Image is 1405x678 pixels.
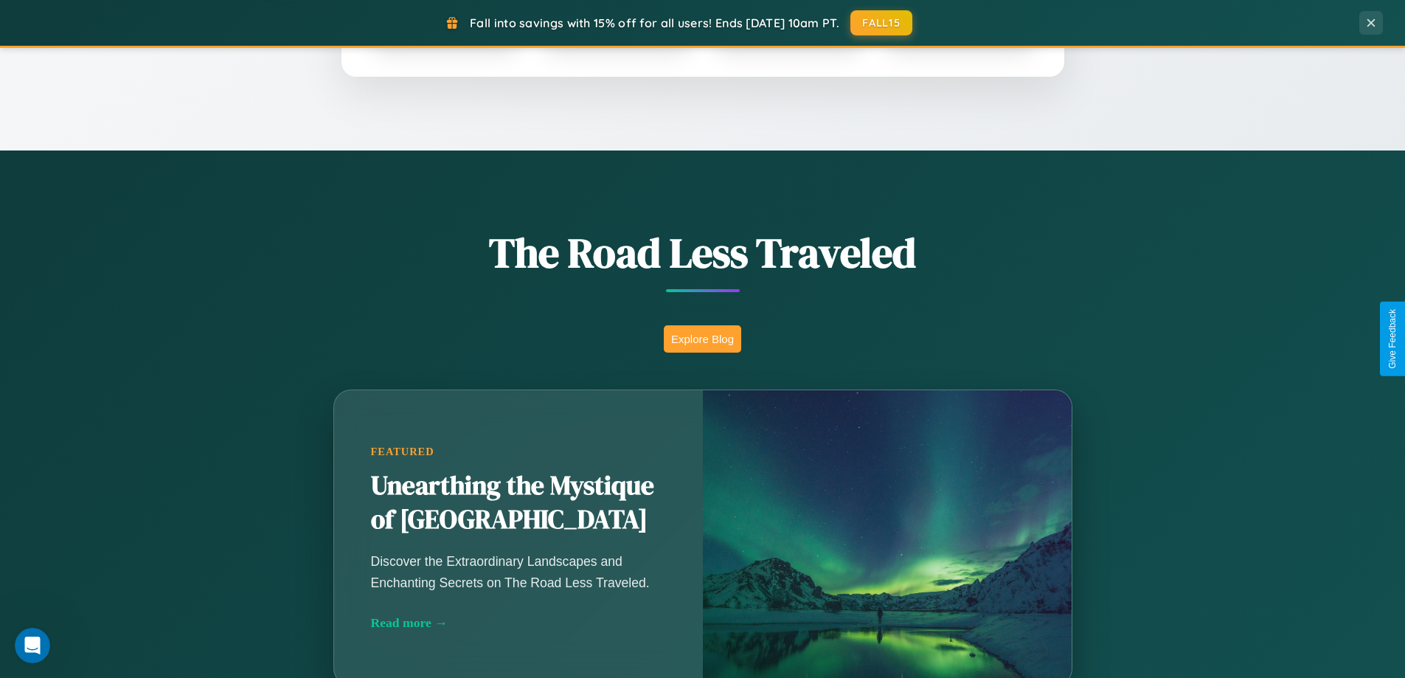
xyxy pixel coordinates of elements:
button: Explore Blog [664,325,741,353]
h1: The Road Less Traveled [260,224,1145,281]
p: Discover the Extraordinary Landscapes and Enchanting Secrets on The Road Less Traveled. [371,551,666,592]
h2: Unearthing the Mystique of [GEOGRAPHIC_DATA] [371,469,666,537]
span: Fall into savings with 15% off for all users! Ends [DATE] 10am PT. [470,15,839,30]
div: Featured [371,446,666,458]
div: Read more → [371,615,666,631]
iframe: Intercom live chat [15,628,50,663]
button: FALL15 [850,10,912,35]
div: Give Feedback [1387,309,1398,369]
